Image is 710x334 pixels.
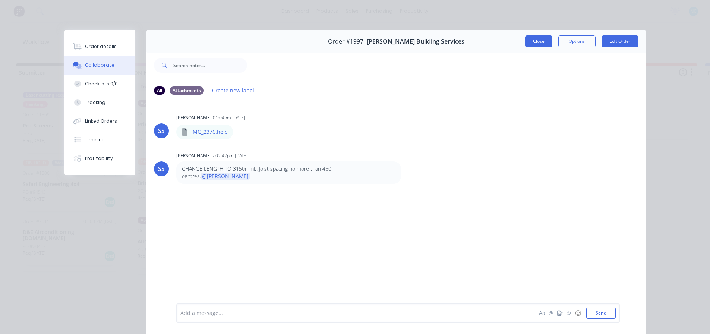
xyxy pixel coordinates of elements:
button: ☺ [574,309,583,318]
div: Timeline [85,136,105,143]
p: IMG_2376.heic [191,128,227,136]
div: Profitability [85,155,113,162]
button: Create new label [208,85,258,95]
div: Collaborate [85,62,114,69]
button: Profitability [64,149,135,168]
button: Options [558,35,596,47]
div: [PERSON_NAME] [176,152,211,159]
button: Checklists 0/0 [64,75,135,93]
div: 01:04pm [DATE] [213,114,245,121]
button: Tracking [64,93,135,112]
button: Close [525,35,552,47]
div: Tracking [85,99,105,106]
span: [PERSON_NAME] Building Services [367,38,464,45]
div: SS [158,126,165,135]
button: Aa [538,309,547,318]
button: Linked Orders [64,112,135,130]
button: Order details [64,37,135,56]
div: Order details [85,43,117,50]
div: Linked Orders [85,118,117,125]
input: Search notes... [173,58,247,73]
button: Edit Order [602,35,638,47]
p: CHANGE LENGTH TO 3150mmL. Joist spacing no more than 450 centres. [182,165,395,180]
div: Attachments [170,86,204,95]
div: - 02:42pm [DATE] [213,152,248,159]
button: @ [547,309,556,318]
button: Timeline [64,130,135,149]
span: @[PERSON_NAME] [201,173,250,180]
div: [PERSON_NAME] [176,114,211,121]
div: All [154,86,165,95]
span: Order #1997 - [328,38,367,45]
div: Checklists 0/0 [85,81,118,87]
button: Send [586,308,616,319]
button: Collaborate [64,56,135,75]
div: SS [158,164,165,173]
